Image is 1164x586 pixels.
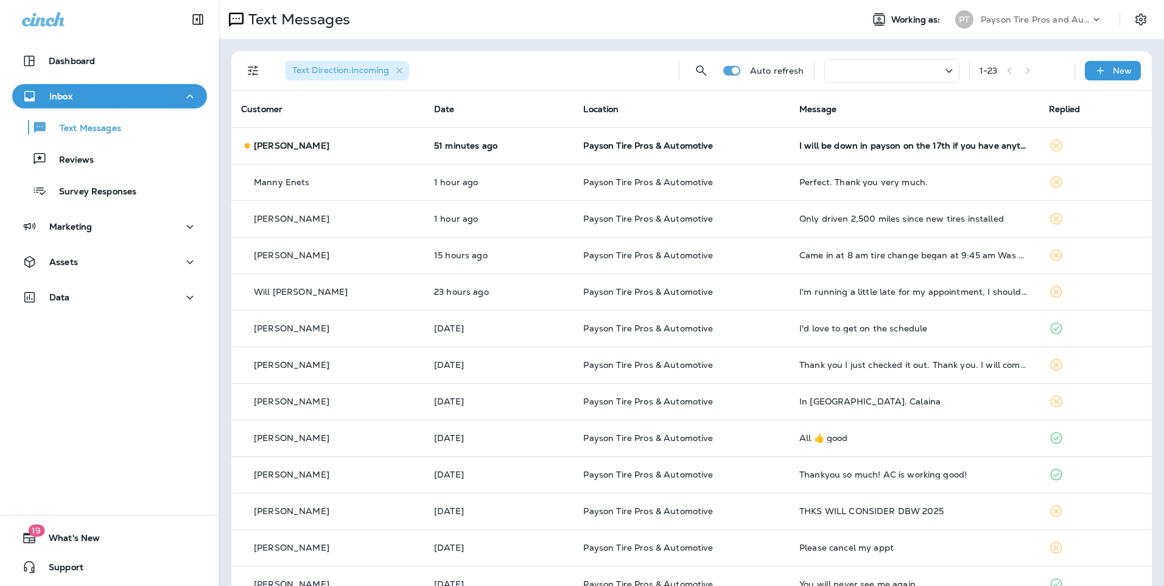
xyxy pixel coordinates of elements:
span: Customer [241,104,282,115]
span: Payson Tire Pros & Automotive [583,177,713,188]
p: Marketing [49,222,92,231]
div: Only driven 2,500 miles since new tires installed [799,214,1029,224]
p: [PERSON_NAME] [254,397,329,406]
button: Filters [241,58,265,83]
button: 19What's New [12,526,207,550]
p: Sep 10, 2025 10:52 AM [434,287,564,297]
p: Sep 10, 2025 07:16 PM [434,250,564,260]
button: Survey Responses [12,178,207,203]
span: Date [434,104,455,115]
p: Inbox [49,91,72,101]
span: Message [799,104,836,115]
p: [PERSON_NAME] [254,214,329,224]
button: Inbox [12,84,207,108]
button: Dashboard [12,49,207,73]
div: Came in at 8 am tire change began at 9:45 am Was quoted $279 for the 4 tire replacement the new t... [799,250,1029,260]
button: Reviews [12,146,207,172]
p: Sep 7, 2025 03:12 PM [434,543,564,552]
p: Sep 10, 2025 08:20 AM [434,323,564,333]
button: Search Messages [689,58,713,83]
button: Assets [12,250,207,274]
p: Sep 9, 2025 08:38 AM [434,397,564,406]
span: Location [583,104,619,115]
div: PT [955,10,973,29]
span: What's New [37,533,100,548]
span: Payson Tire Pros & Automotive [583,396,713,407]
button: Collapse Sidebar [181,7,215,32]
span: Payson Tire Pros & Automotive [583,213,713,224]
div: 1 - 23 [980,66,998,76]
p: Sep 9, 2025 08:27 AM [434,470,564,479]
div: Text Direction:Incoming [285,61,409,80]
p: New [1113,66,1132,76]
span: 19 [28,524,44,537]
div: All 👍 good [799,433,1029,443]
p: Assets [49,257,78,267]
p: [PERSON_NAME] [254,250,329,260]
p: Survey Responses [47,186,136,198]
span: Payson Tire Pros & Automotive [583,250,713,261]
button: Marketing [12,214,207,239]
p: Dashboard [49,56,95,66]
div: THKS WILL CONSIDER DBW 2025 [799,506,1029,516]
span: Support [37,562,83,577]
p: Sep 9, 2025 02:56 PM [434,360,564,370]
p: Auto refresh [750,66,804,76]
span: Payson Tire Pros & Automotive [583,506,713,517]
p: Sep 8, 2025 09:40 AM [434,506,564,516]
p: Sep 11, 2025 08:26 AM [434,214,564,224]
p: [PERSON_NAME] [254,470,329,479]
p: Sep 11, 2025 09:31 AM [434,141,564,150]
button: Data [12,285,207,309]
p: [PERSON_NAME] [254,433,329,443]
div: Perfect. Thank you very much. [799,177,1029,187]
span: Payson Tire Pros & Automotive [583,432,713,443]
p: Payson Tire Pros and Automotive [981,15,1090,24]
p: [PERSON_NAME] [254,323,329,333]
p: [PERSON_NAME] [254,543,329,552]
span: Working as: [891,15,943,25]
div: Please cancel my appt [799,543,1029,552]
p: [PERSON_NAME] [254,360,329,370]
button: Settings [1130,9,1152,30]
span: Text Direction : Incoming [292,65,389,76]
span: Payson Tire Pros & Automotive [583,542,713,553]
span: Payson Tire Pros & Automotive [583,140,713,151]
div: Thankyou so much! AC is working good! [799,470,1029,479]
span: Replied [1049,104,1081,115]
button: Text Messages [12,115,207,140]
div: In Payson. Calaina [799,397,1029,406]
p: Reviews [47,155,94,166]
div: I will be down in payson on the 17th if you have anything available around 4pm that day [799,141,1029,150]
p: Sep 9, 2025 08:38 AM [434,433,564,443]
div: Thank you I just checked it out. Thank you. I will come to you guys when it's time for those back... [799,360,1029,370]
span: Payson Tire Pros & Automotive [583,359,713,370]
p: [PERSON_NAME] [254,141,329,150]
p: Data [49,292,70,302]
p: Will [PERSON_NAME] [254,287,348,297]
p: Text Messages [47,123,121,135]
div: I'm running a little late for my appointment, I should be there about 10 minutes after 11 [799,287,1029,297]
button: Support [12,555,207,579]
span: Payson Tire Pros & Automotive [583,323,713,334]
div: I'd love to get on the schedule [799,323,1029,333]
p: [PERSON_NAME] [254,506,329,516]
span: Payson Tire Pros & Automotive [583,286,713,297]
p: Manny Enets [254,177,310,187]
p: Text Messages [244,10,350,29]
p: Sep 11, 2025 08:45 AM [434,177,564,187]
span: Payson Tire Pros & Automotive [583,469,713,480]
